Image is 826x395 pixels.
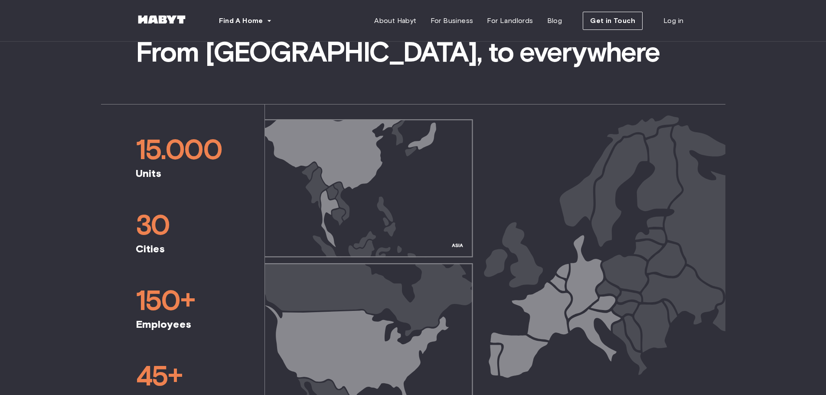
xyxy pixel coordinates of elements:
[424,12,480,29] a: For Business
[136,208,230,242] span: 30
[219,16,263,26] span: Find A Home
[431,16,473,26] span: For Business
[136,35,691,69] span: From [GEOGRAPHIC_DATA], to everywhere
[136,318,230,331] span: Employees
[136,242,230,255] span: Cities
[583,12,643,30] button: Get in Touch
[136,283,230,318] span: 150+
[136,359,230,393] span: 45+
[547,16,562,26] span: Blog
[367,12,423,29] a: About Habyt
[136,132,230,167] span: 15.000
[374,16,416,26] span: About Habyt
[663,16,683,26] span: Log in
[656,12,690,29] a: Log in
[540,12,569,29] a: Blog
[136,15,188,24] img: Habyt
[136,167,230,180] span: Units
[212,12,279,29] button: Find A Home
[487,16,533,26] span: For Landlords
[480,12,540,29] a: For Landlords
[590,16,635,26] span: Get in Touch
